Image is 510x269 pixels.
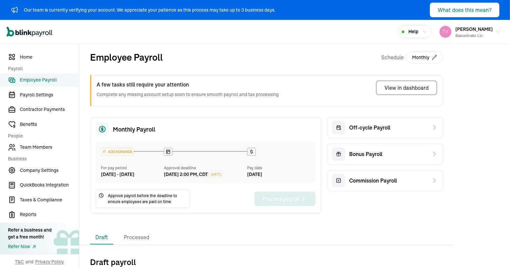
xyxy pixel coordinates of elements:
span: Help [408,28,418,35]
button: Help [397,25,432,38]
div: Process payroll [262,195,307,203]
div: bascolinato llc [455,33,493,39]
span: Bonus Payroll [349,150,382,158]
span: Team Members [20,144,79,151]
span: [DATE] [211,172,221,177]
div: View in dashboard [385,84,429,92]
span: Taxes & Compliance [20,196,79,203]
span: Contractor Payments [20,106,79,113]
nav: Global [7,22,52,41]
div: Approval deadline [164,165,245,171]
span: Benefits [20,121,79,128]
span: Approve payroll before the deadline to ensure employees are paid on time [108,193,187,205]
span: Company Settings [20,167,79,174]
h3: A few tasks still require your attention [97,81,279,88]
span: People [8,133,75,139]
span: Privacy Policy [35,258,64,265]
div: For pay period [101,165,164,171]
div: [DATE] [247,171,310,178]
button: View in dashboard [376,81,437,95]
div: ADD EARNINGS [101,148,133,155]
span: Reports [20,211,79,218]
div: Schedule [381,50,443,64]
span: Home [20,54,79,61]
h2: Draft payroll [90,257,443,267]
li: Processed [118,231,155,244]
li: Draft [90,231,113,244]
div: What does this mean? [438,6,491,14]
h2: Employee Payroll [90,50,163,64]
button: Process payroll [255,191,315,206]
span: Payroll Settings [20,91,79,98]
span: QuickBooks Integration [20,182,79,188]
span: Payroll [8,65,75,72]
div: [DATE] 2:00 PM, CDT [164,171,208,178]
span: [PERSON_NAME] [455,26,493,32]
span: Off-cycle Payroll [349,124,390,132]
a: Refer Now [8,243,52,250]
span: Monthly Payroll [113,125,155,134]
button: What does this mean? [430,3,499,17]
span: Business [8,155,75,162]
iframe: Chat Widget [400,197,510,269]
div: Refer a business and get a free month! [8,227,52,241]
span: Commission Payroll [349,177,397,185]
div: Pay date [247,165,310,171]
div: Our team is currently verifying your account. We appreciate your patience as this process may tak... [24,7,275,14]
div: [DATE] - [DATE] [101,171,164,178]
p: Complete any missing account setup soon to ensure smooth payroll and tax processing [97,91,279,98]
span: T&C [15,258,24,265]
button: [PERSON_NAME]bascolinato llc [437,24,503,40]
span: Employee Payroll [20,77,79,83]
button: Monthly [406,51,443,64]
